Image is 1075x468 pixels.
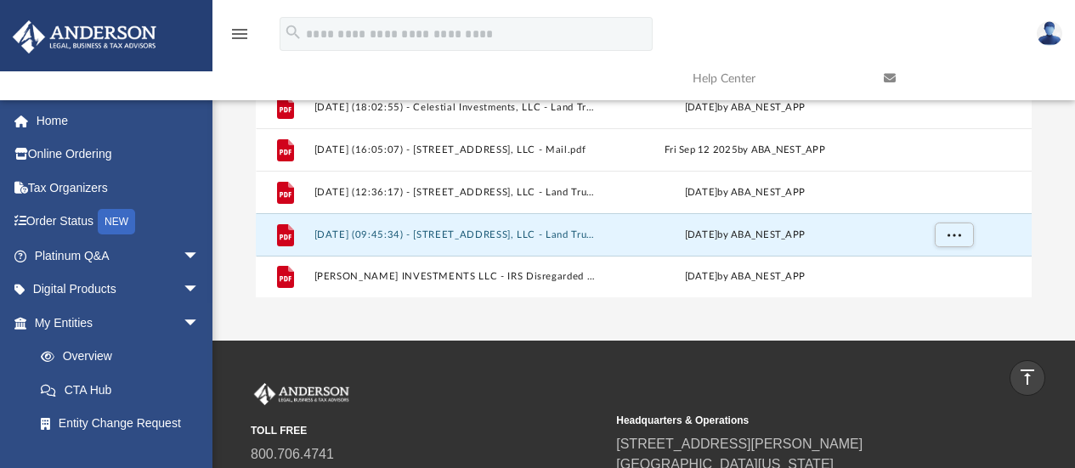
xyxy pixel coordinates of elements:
[603,269,885,285] div: [DATE] by ABA_NEST_APP
[12,306,225,340] a: My Entitiesarrow_drop_down
[183,306,217,341] span: arrow_drop_down
[314,144,596,155] button: [DATE] (16:05:07) - [STREET_ADDRESS], LLC - Mail.pdf
[12,205,225,240] a: Order StatusNEW
[8,20,161,54] img: Anderson Advisors Platinum Portal
[1017,367,1038,387] i: vertical_align_top
[229,32,250,44] a: menu
[183,273,217,307] span: arrow_drop_down
[314,187,596,198] button: [DATE] (12:36:17) - [STREET_ADDRESS], LLC - Land Trust Documents from [PERSON_NAME].pdf
[12,239,225,273] a: Platinum Q&Aarrow_drop_down
[12,273,225,307] a: Digital Productsarrow_drop_down
[24,407,225,441] a: Entity Change Request
[12,171,225,205] a: Tax Organizers
[314,272,596,283] button: [PERSON_NAME] INVESTMENTS LLC - IRS Disregarded Election Acceptance.pdf
[98,209,135,234] div: NEW
[680,45,871,112] a: Help Center
[603,100,885,116] div: [DATE] by ABA_NEST_APP
[24,340,225,374] a: Overview
[284,23,303,42] i: search
[603,185,885,200] div: [DATE] by ABA_NEST_APP
[1037,21,1062,46] img: User Pic
[229,24,250,44] i: menu
[12,138,225,172] a: Online Ordering
[24,373,225,407] a: CTA Hub
[1010,360,1045,396] a: vertical_align_top
[314,229,596,240] button: [DATE] (09:45:34) - [STREET_ADDRESS], LLC - Land Trust Documents.pdf
[603,228,885,243] div: [DATE] by ABA_NEST_APP
[314,102,596,113] button: [DATE] (18:02:55) - Celestial Investments, LLC - Land Trust Documents from [PERSON_NAME].pdf
[12,104,225,138] a: Home
[616,437,863,451] a: [STREET_ADDRESS][PERSON_NAME]
[603,143,885,158] div: Fri Sep 12 2025 by ABA_NEST_APP
[183,239,217,273] span: arrow_drop_down
[251,423,604,438] small: TOLL FREE
[616,413,970,428] small: Headquarters & Operations
[934,223,973,248] button: More options
[251,447,334,461] a: 800.706.4741
[251,383,353,405] img: Anderson Advisors Platinum Portal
